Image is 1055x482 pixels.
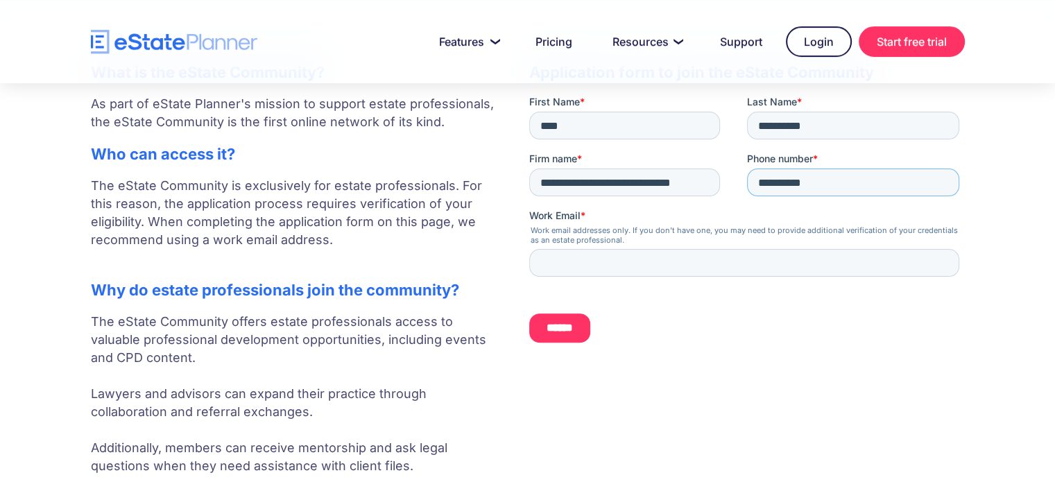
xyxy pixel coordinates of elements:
p: The eState Community offers estate professionals access to valuable professional development oppo... [91,313,501,475]
a: Start free trial [859,26,965,57]
p: The eState Community is exclusively for estate professionals. For this reason, the application pr... [91,177,501,267]
a: Features [422,28,512,55]
p: As part of eState Planner's mission to support estate professionals, the eState Community is the ... [91,95,501,131]
iframe: Form 0 [529,95,965,352]
a: Pricing [519,28,589,55]
a: Login [786,26,852,57]
a: Support [703,28,779,55]
a: Resources [596,28,696,55]
h2: Why do estate professionals join the community? [91,281,501,299]
h2: Who can access it? [91,145,501,163]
